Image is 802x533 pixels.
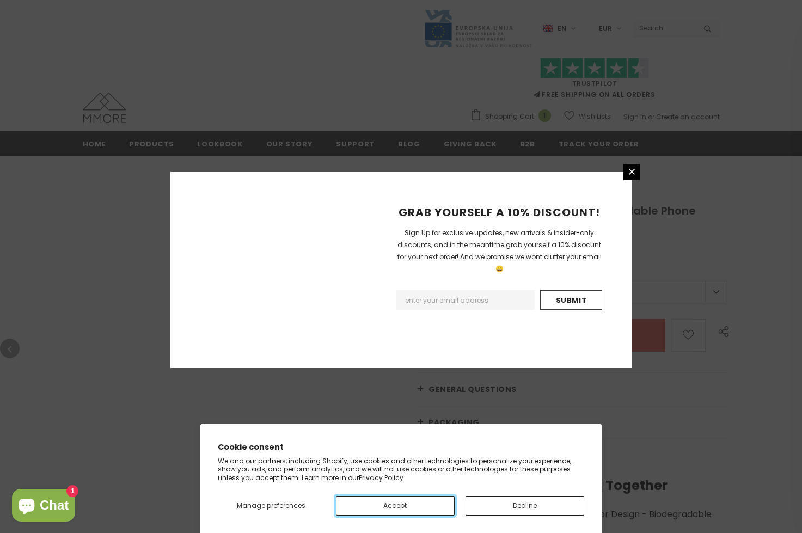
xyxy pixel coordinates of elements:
[397,228,602,273] span: Sign Up for exclusive updates, new arrivals & insider-only discounts, and in the meantime grab yo...
[218,442,584,453] h2: Cookie consent
[623,164,640,180] a: Close
[218,457,584,482] p: We and our partners, including Shopify, use cookies and other technologies to personalize your ex...
[466,496,584,516] button: Decline
[399,205,600,220] span: GRAB YOURSELF A 10% DISCOUNT!
[218,496,325,516] button: Manage preferences
[237,501,305,510] span: Manage preferences
[9,489,78,524] inbox-online-store-chat: Shopify online store chat
[336,496,455,516] button: Accept
[540,290,602,310] input: Submit
[396,290,535,310] input: Email Address
[359,473,403,482] a: Privacy Policy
